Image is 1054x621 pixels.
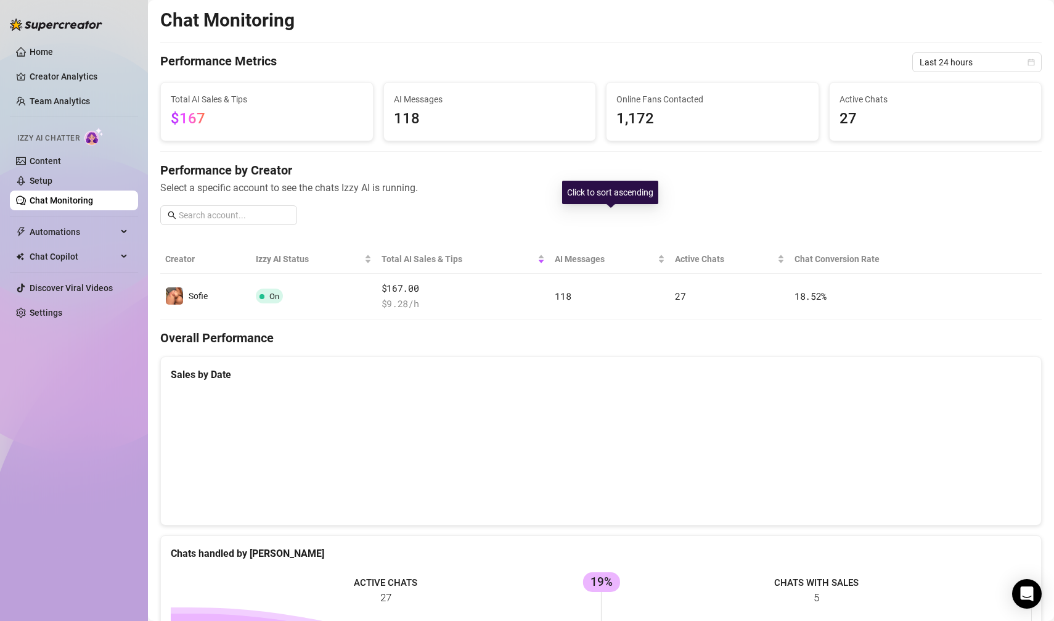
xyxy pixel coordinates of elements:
[256,252,362,266] span: Izzy AI Status
[675,290,685,302] span: 27
[30,96,90,106] a: Team Analytics
[616,93,809,106] span: Online Fans Contacted
[171,93,363,106] span: Total AI Sales & Tips
[30,67,128,86] a: Creator Analytics
[382,281,545,296] span: $167.00
[16,227,26,237] span: thunderbolt
[166,287,183,305] img: Sofie
[179,208,290,222] input: Search account...
[160,245,251,274] th: Creator
[670,245,789,274] th: Active Chats
[160,329,1042,347] h4: Overall Performance
[920,53,1034,72] span: Last 24 hours
[189,291,208,301] span: Sofie
[168,211,176,220] span: search
[394,93,586,106] span: AI Messages
[616,107,809,131] span: 1,172
[160,180,1042,195] span: Select a specific account to see the chats Izzy AI is running.
[555,290,571,302] span: 118
[30,247,117,266] span: Chat Copilot
[382,252,536,266] span: Total AI Sales & Tips
[269,292,279,301] span: On
[1027,59,1035,66] span: calendar
[840,93,1032,106] span: Active Chats
[30,176,52,186] a: Setup
[160,162,1042,179] h4: Performance by Creator
[171,110,205,127] span: $167
[675,252,774,266] span: Active Chats
[84,128,104,146] img: AI Chatter
[10,19,102,31] img: logo-BBDzfeDw.svg
[795,290,827,302] span: 18.52 %
[171,546,1031,561] div: Chats handled by [PERSON_NAME]
[30,156,61,166] a: Content
[160,52,277,72] h4: Performance Metrics
[377,245,550,274] th: Total AI Sales & Tips
[30,283,113,293] a: Discover Viral Videos
[16,252,24,261] img: Chat Copilot
[394,107,586,131] span: 118
[30,308,62,318] a: Settings
[562,181,658,204] div: Click to sort ascending
[30,222,117,242] span: Automations
[790,245,954,274] th: Chat Conversion Rate
[550,245,670,274] th: AI Messages
[840,107,1032,131] span: 27
[555,252,655,266] span: AI Messages
[382,297,545,311] span: $ 9.28 /h
[160,9,295,32] h2: Chat Monitoring
[17,133,80,144] span: Izzy AI Chatter
[30,195,93,205] a: Chat Monitoring
[171,367,1031,382] div: Sales by Date
[251,245,377,274] th: Izzy AI Status
[1012,579,1042,609] div: Open Intercom Messenger
[30,47,53,57] a: Home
